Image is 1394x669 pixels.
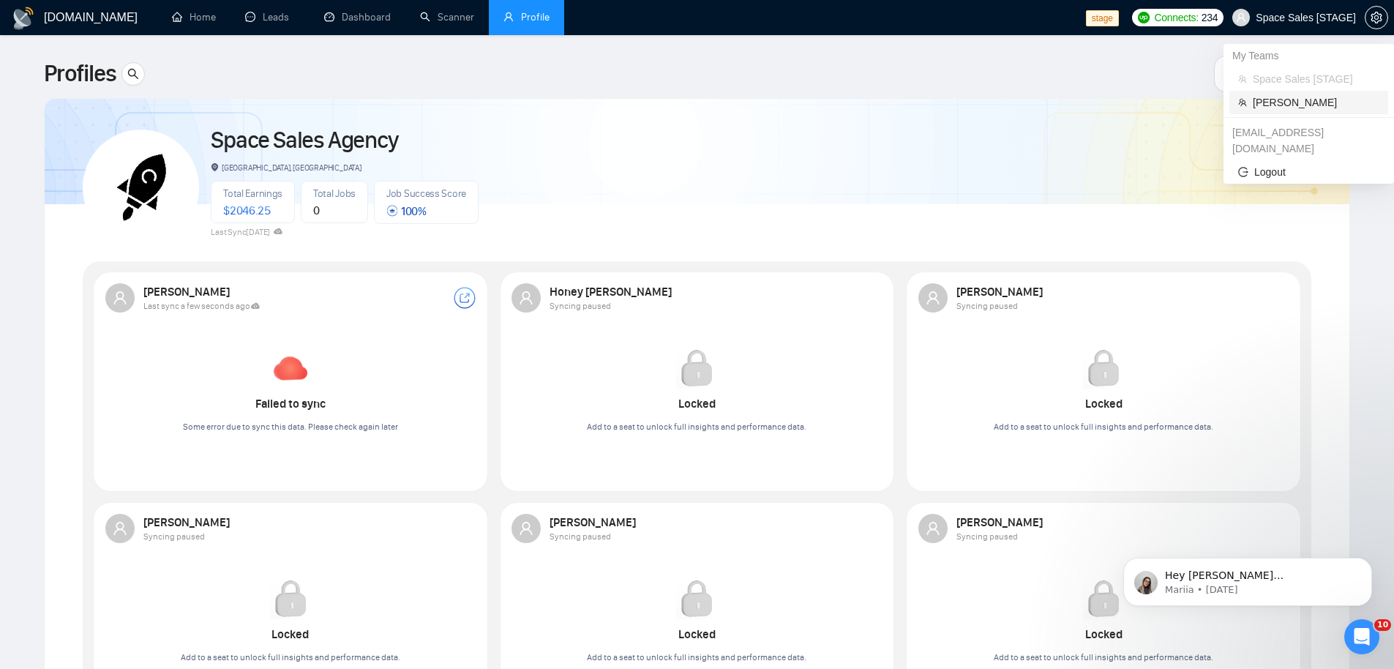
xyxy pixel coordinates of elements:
img: Locked [1083,348,1124,389]
strong: Locked [271,627,309,641]
a: messageLeads [245,11,295,23]
span: user [519,291,533,305]
span: user [1236,12,1246,23]
span: [PERSON_NAME] [1253,94,1379,111]
a: Space Sales Agency [211,126,397,154]
strong: Locked [678,397,716,411]
span: Add to a seat to unlock full insights and performance data. [587,422,806,432]
span: logout [1238,167,1248,177]
span: Space Sales [STAGE] [1253,71,1379,87]
strong: [PERSON_NAME] [143,515,232,529]
img: Failed to sync [270,348,311,389]
button: search [121,62,145,86]
img: upwork-logo.png [1138,12,1150,23]
span: Add to a seat to unlock full insights and performance data. [994,652,1213,662]
span: Total Jobs [313,187,356,200]
img: logo [12,7,35,30]
span: $ 2046.25 [223,203,271,217]
span: user [519,521,533,536]
span: Total Earnings [223,187,282,200]
span: stage [1086,10,1119,26]
span: Job Success Score [386,187,466,200]
span: Add to a seat to unlock full insights and performance data. [181,652,400,662]
span: Syncing paused [956,301,1018,311]
img: Space Sales Agency [90,136,192,239]
span: Syncing paused [550,531,611,542]
span: user [113,291,127,305]
strong: [PERSON_NAME] [956,285,1045,299]
span: Profile [521,11,550,23]
strong: [PERSON_NAME] [550,515,638,529]
img: Locked [676,578,717,619]
strong: Locked [1085,397,1123,411]
img: Locked [270,578,311,619]
span: user [926,521,940,536]
a: searchScanner [420,11,474,23]
div: vlad@spacesales.agency [1224,121,1394,160]
strong: Locked [1085,627,1123,641]
span: team [1238,75,1247,83]
span: 10 [1374,619,1391,631]
span: 100 % [386,204,427,218]
span: Syncing paused [143,531,205,542]
span: environment [211,163,219,171]
span: user [503,12,514,22]
a: dashboardDashboard [324,11,391,23]
img: Locked [1083,578,1124,619]
span: 0 [313,203,320,217]
span: Syncing paused [956,531,1018,542]
span: Profiles [44,56,116,91]
span: Connects: [1154,10,1198,26]
span: Logout [1238,164,1379,180]
span: user [926,291,940,305]
span: Syncing paused [550,301,611,311]
span: 234 [1202,10,1218,26]
span: [GEOGRAPHIC_DATA], [GEOGRAPHIC_DATA] [211,162,361,173]
button: setting [1365,6,1388,29]
strong: [PERSON_NAME] [143,285,232,299]
span: Last sync a few seconds ago [143,301,261,311]
span: Last Sync [DATE] [211,227,282,237]
span: Add to a seat to unlock full insights and performance data. [994,422,1213,432]
strong: Failed to sync [255,397,326,411]
span: Some error due to sync this data. Please check again later [183,422,398,432]
img: Locked [676,348,717,389]
span: search [122,68,144,80]
div: My Teams [1224,44,1394,67]
strong: Locked [678,627,716,641]
strong: Honey [PERSON_NAME] [550,285,674,299]
iframe: Intercom notifications message [1101,527,1394,629]
a: homeHome [172,11,216,23]
span: team [1238,98,1247,107]
span: Add to a seat to unlock full insights and performance data. [587,652,806,662]
a: setting [1365,12,1388,23]
span: user [113,521,127,536]
strong: [PERSON_NAME] [956,515,1045,529]
span: setting [1365,12,1387,23]
iframe: Intercom live chat [1344,619,1379,654]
